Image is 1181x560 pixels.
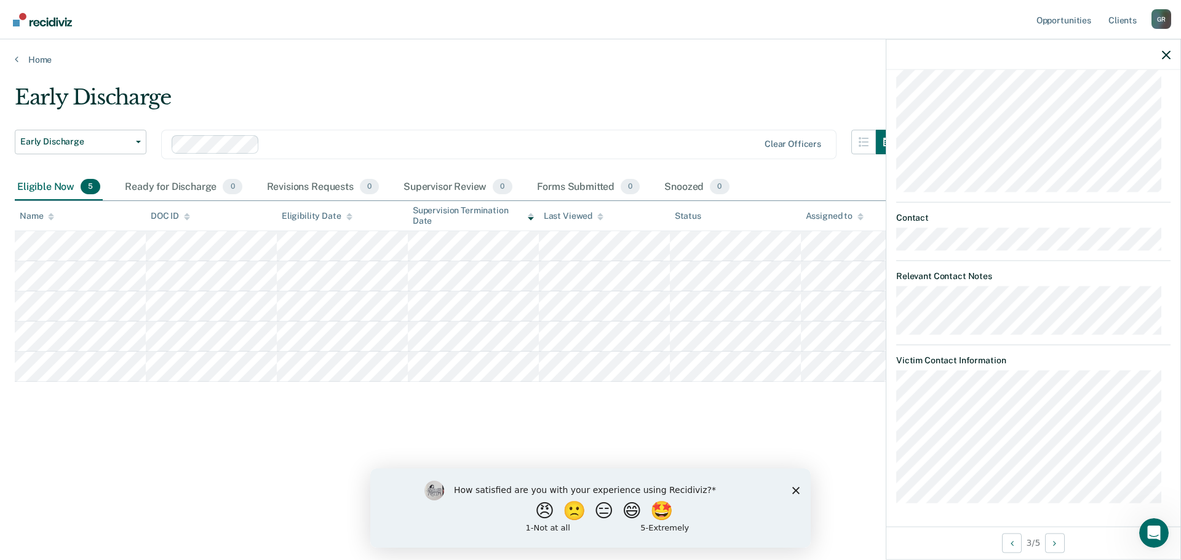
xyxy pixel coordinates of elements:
a: Home [15,54,1166,65]
span: 0 [621,179,640,195]
div: Forms Submitted [535,174,643,201]
div: 3 / 5 [886,526,1180,559]
div: Eligibility Date [282,211,352,221]
span: 0 [360,179,379,195]
span: 0 [493,179,512,195]
iframe: Intercom live chat [1139,518,1169,548]
span: Early Discharge [20,136,131,147]
div: Ready for Discharge [122,174,244,201]
div: Last Viewed [544,211,603,221]
dt: Contact [896,212,1171,223]
div: Supervision Termination Date [413,205,534,226]
dt: Victim Contact Information [896,355,1171,365]
span: 0 [710,179,729,195]
dt: Relevant Contact Notes [896,271,1171,282]
span: 5 [81,179,100,195]
div: Revisions Requests [264,174,381,201]
div: Early Discharge [15,85,901,120]
div: Eligible Now [15,174,103,201]
div: Clear officers [765,139,821,149]
div: Name [20,211,54,221]
div: Supervisor Review [401,174,515,201]
img: Recidiviz [13,13,72,26]
button: Profile dropdown button [1151,9,1171,29]
div: Assigned to [806,211,864,221]
div: G R [1151,9,1171,29]
iframe: Survey by Kim from Recidiviz [370,468,811,548]
span: 0 [223,179,242,195]
div: DOC ID [151,211,190,221]
button: Next Opportunity [1045,533,1065,553]
button: Previous Opportunity [1002,533,1022,553]
div: Status [675,211,701,221]
div: Snoozed [662,174,731,201]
